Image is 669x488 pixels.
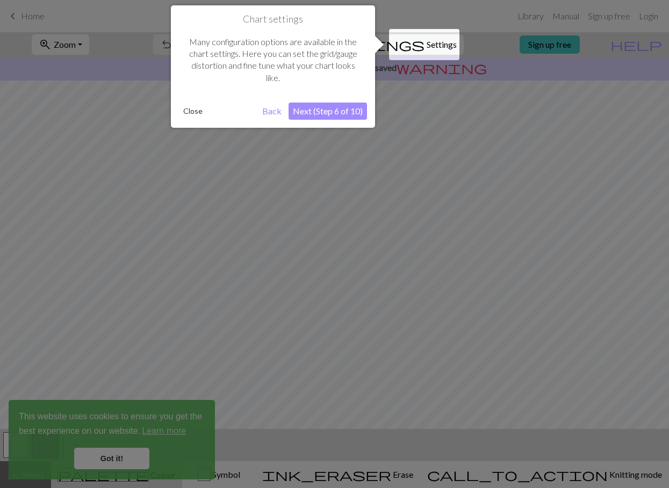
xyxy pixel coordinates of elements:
[179,25,367,95] div: Many configuration options are available in the chart settings. Here you can set the grid/gauge d...
[179,13,367,25] h1: Chart settings
[258,103,286,120] button: Back
[179,103,207,119] button: Close
[289,103,367,120] button: Next (Step 6 of 10)
[171,5,375,128] div: Chart settings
